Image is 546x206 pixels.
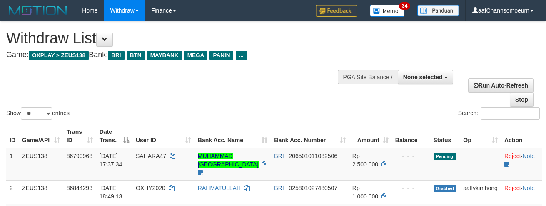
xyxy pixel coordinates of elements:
a: Run Auto-Refresh [468,78,534,93]
td: ZEUS138 [19,180,63,204]
td: ZEUS138 [19,148,63,181]
a: Stop [510,93,534,107]
span: MEGA [184,51,208,60]
span: Pending [434,153,456,160]
span: BTN [127,51,145,60]
span: 34 [399,2,410,10]
a: Note [523,185,535,191]
span: None selected [403,74,443,80]
span: OXPLAY > ZEUS138 [29,51,89,60]
span: ... [236,51,247,60]
span: Rp 2.500.000 [352,153,378,168]
h4: Game: Bank: [6,51,356,59]
span: 86844293 [67,185,92,191]
img: panduan.png [417,5,459,16]
th: ID [6,124,19,148]
td: 2 [6,180,19,204]
td: aaflykimhong [460,180,501,204]
label: Search: [458,107,540,120]
th: Balance [392,124,430,148]
span: MAYBANK [147,51,182,60]
select: Showentries [21,107,52,120]
th: Status [430,124,460,148]
a: Note [523,153,535,159]
th: Amount: activate to sort column ascending [349,124,392,148]
button: None selected [398,70,453,84]
th: User ID: activate to sort column ascending [132,124,194,148]
img: MOTION_logo.png [6,4,70,17]
th: Action [501,124,542,148]
input: Search: [481,107,540,120]
span: BRI [274,185,284,191]
label: Show entries [6,107,70,120]
span: SAHARA47 [136,153,166,159]
a: MUHAMMAD [GEOGRAPHIC_DATA] [198,153,259,168]
span: [DATE] 18:49:13 [100,185,122,200]
th: Date Trans.: activate to sort column descending [96,124,132,148]
th: Op: activate to sort column ascending [460,124,501,148]
th: Trans ID: activate to sort column ascending [63,124,96,148]
td: · [501,148,542,181]
a: RAHMATULLAH [198,185,241,191]
span: [DATE] 17:37:34 [100,153,122,168]
td: · [501,180,542,204]
div: - - - [395,184,427,192]
span: Grabbed [434,185,457,192]
a: Reject [504,185,521,191]
img: Button%20Memo.svg [370,5,405,17]
h1: Withdraw List [6,30,356,47]
div: - - - [395,152,427,160]
img: Feedback.jpg [316,5,357,17]
span: Rp 1.000.000 [352,185,378,200]
div: PGA Site Balance / [338,70,398,84]
span: BRI [108,51,124,60]
a: Reject [504,153,521,159]
span: 86790968 [67,153,92,159]
th: Game/API: activate to sort column ascending [19,124,63,148]
td: 1 [6,148,19,181]
th: Bank Acc. Number: activate to sort column ascending [271,124,349,148]
span: BRI [274,153,284,159]
th: Bank Acc. Name: activate to sort column ascending [194,124,271,148]
span: OXHY2020 [136,185,165,191]
span: PANIN [209,51,233,60]
span: Copy 206501011082506 to clipboard [289,153,337,159]
span: Copy 025801027480507 to clipboard [289,185,337,191]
